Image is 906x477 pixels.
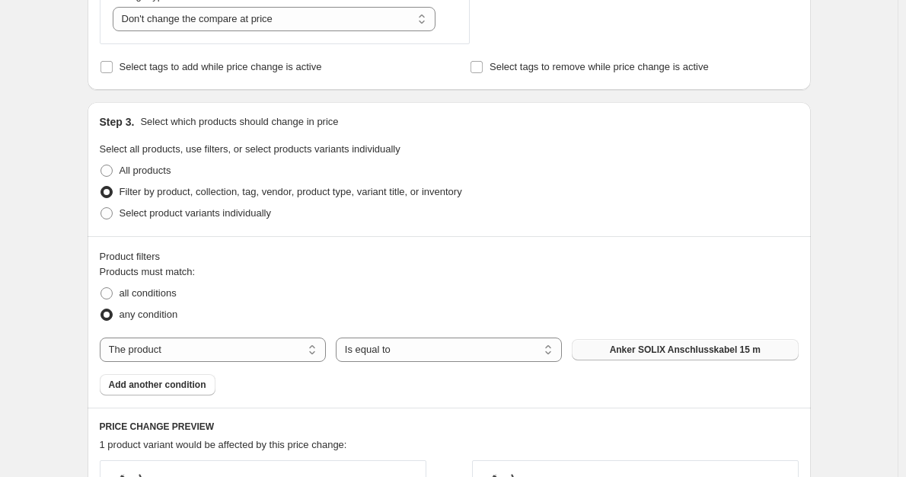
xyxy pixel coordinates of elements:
span: 1 product variant would be affected by this price change: [100,439,347,450]
span: any condition [120,309,178,320]
p: Select which products should change in price [140,114,338,130]
span: Anker SOLIX Anschlusskabel 15 m [610,344,761,356]
button: Add another condition [100,374,215,395]
div: Product filters [100,249,799,264]
h6: PRICE CHANGE PREVIEW [100,421,799,433]
span: Select product variants individually [120,207,271,219]
span: Filter by product, collection, tag, vendor, product type, variant title, or inventory [120,186,462,197]
span: Products must match: [100,266,196,277]
span: Select tags to remove while price change is active [490,61,709,72]
span: Add another condition [109,379,206,391]
h2: Step 3. [100,114,135,130]
button: Anker SOLIX Anschlusskabel 15 m [572,339,798,360]
span: Select all products, use filters, or select products variants individually [100,143,400,155]
span: all conditions [120,287,177,299]
span: All products [120,165,171,176]
span: Select tags to add while price change is active [120,61,322,72]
